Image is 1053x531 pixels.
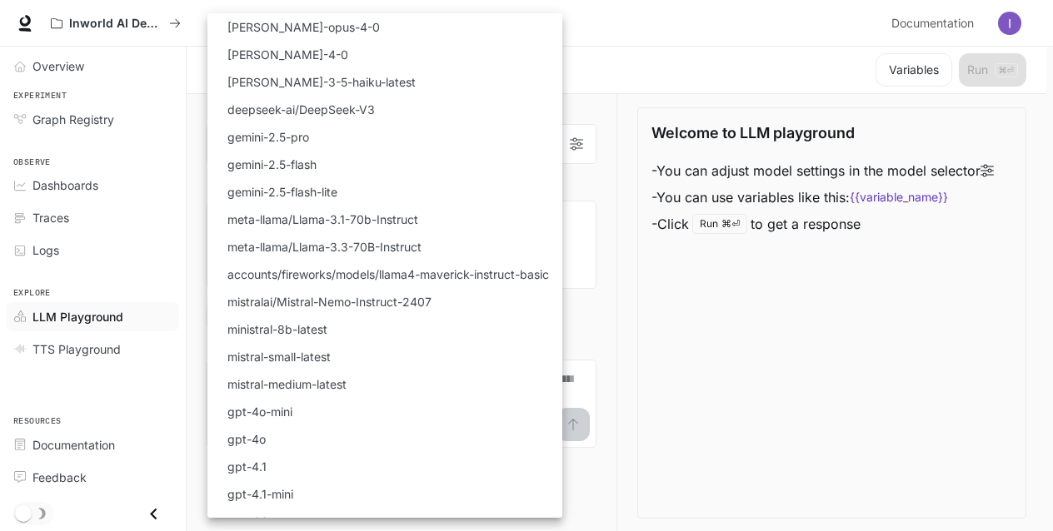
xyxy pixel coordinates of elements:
p: deepseek-ai/DeepSeek-V3 [227,101,375,118]
p: mistral-medium-latest [227,375,347,393]
p: meta-llama/Llama-3.3-70B-Instruct [227,238,422,256]
p: meta-llama/Llama-3.1-70b-Instruct [227,211,418,228]
p: gpt-4.1-mini [227,485,293,503]
p: gpt-4o-mini [227,403,292,420]
p: gpt-4.1-nano [227,513,298,530]
p: gpt-4o [227,430,266,448]
p: [PERSON_NAME]-3-5-haiku-latest [227,73,416,91]
p: gemini-2.5-flash-lite [227,183,337,201]
p: [PERSON_NAME]-opus-4-0 [227,18,380,36]
p: [PERSON_NAME]-4-0 [227,46,348,63]
p: mistral-small-latest [227,348,331,365]
p: gemini-2.5-pro [227,128,309,146]
p: gpt-4.1 [227,458,267,475]
p: mistralai/Mistral-Nemo-Instruct-2407 [227,293,432,310]
p: ministral-8b-latest [227,320,327,338]
p: accounts/fireworks/models/llama4-maverick-instruct-basic [227,265,549,283]
p: gemini-2.5-flash [227,156,317,173]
